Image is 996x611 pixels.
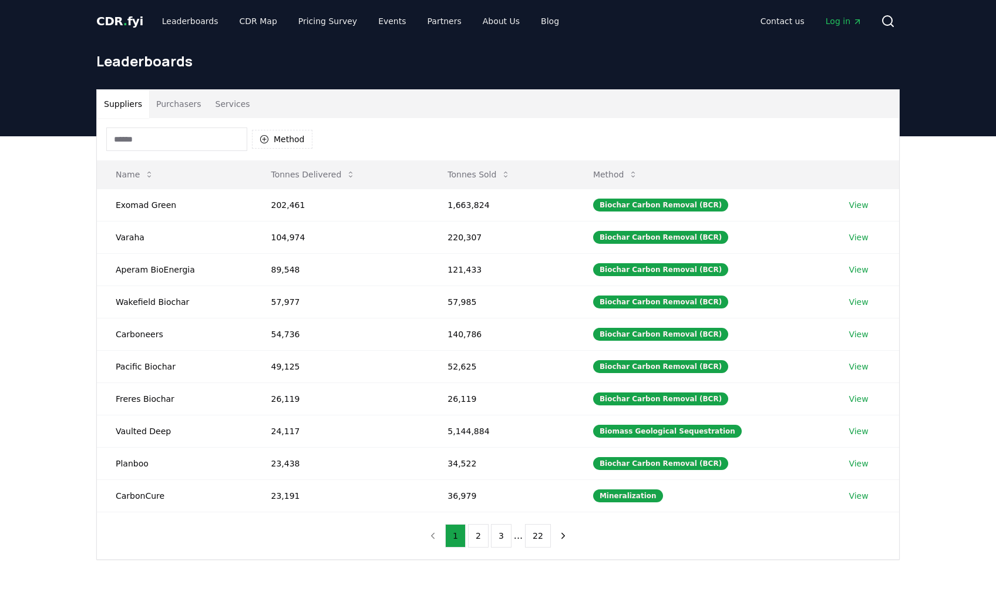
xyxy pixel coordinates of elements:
div: Biochar Carbon Removal (BCR) [593,392,728,405]
td: 52,625 [429,350,574,382]
li: ... [514,529,523,543]
div: Biochar Carbon Removal (BCR) [593,296,728,308]
div: Biochar Carbon Removal (BCR) [593,360,728,373]
td: 57,977 [252,286,429,318]
button: Name [106,163,163,186]
td: 5,144,884 [429,415,574,447]
span: Log in [826,15,862,27]
td: Exomad Green [97,189,252,221]
td: 24,117 [252,415,429,447]
td: 23,438 [252,447,429,479]
div: Biomass Geological Sequestration [593,425,742,438]
nav: Main [153,11,568,32]
td: 23,191 [252,479,429,512]
td: 36,979 [429,479,574,512]
a: View [849,361,868,372]
a: About Us [473,11,529,32]
div: Biochar Carbon Removal (BCR) [593,457,728,470]
td: 49,125 [252,350,429,382]
a: View [849,490,868,502]
td: 54,736 [252,318,429,350]
div: Biochar Carbon Removal (BCR) [593,263,728,276]
div: Biochar Carbon Removal (BCR) [593,328,728,341]
div: Mineralization [593,489,663,502]
td: Wakefield Biochar [97,286,252,318]
td: Freres Biochar [97,382,252,415]
td: 104,974 [252,221,429,253]
td: Vaulted Deep [97,415,252,447]
a: View [849,425,868,437]
button: Tonnes Sold [438,163,520,186]
td: 140,786 [429,318,574,350]
button: Method [584,163,648,186]
button: 2 [468,524,489,548]
td: Varaha [97,221,252,253]
button: Purchasers [149,90,208,118]
td: Pacific Biochar [97,350,252,382]
td: 121,433 [429,253,574,286]
a: View [849,458,868,469]
td: 26,119 [429,382,574,415]
td: Carboneers [97,318,252,350]
td: CarbonCure [97,479,252,512]
a: Contact us [751,11,814,32]
h1: Leaderboards [96,52,900,70]
a: CDR.fyi [96,13,143,29]
span: CDR fyi [96,14,143,28]
a: View [849,264,868,276]
button: Tonnes Delivered [261,163,365,186]
a: View [849,328,868,340]
button: next page [553,524,573,548]
span: . [123,14,127,28]
td: Aperam BioEnergia [97,253,252,286]
td: 220,307 [429,221,574,253]
a: View [849,393,868,405]
a: View [849,231,868,243]
button: 3 [491,524,512,548]
a: Pricing Survey [289,11,366,32]
a: Log in [816,11,871,32]
td: 202,461 [252,189,429,221]
td: Planboo [97,447,252,479]
td: 89,548 [252,253,429,286]
a: Partners [418,11,471,32]
button: 1 [445,524,466,548]
nav: Main [751,11,871,32]
td: 1,663,824 [429,189,574,221]
a: View [849,296,868,308]
a: View [849,199,868,211]
a: Leaderboards [153,11,228,32]
button: 22 [525,524,551,548]
button: Method [252,130,312,149]
td: 34,522 [429,447,574,479]
a: Events [369,11,415,32]
button: Services [208,90,257,118]
div: Biochar Carbon Removal (BCR) [593,231,728,244]
div: Biochar Carbon Removal (BCR) [593,199,728,211]
a: Blog [531,11,568,32]
td: 57,985 [429,286,574,318]
a: CDR Map [230,11,287,32]
td: 26,119 [252,382,429,415]
button: Suppliers [97,90,149,118]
